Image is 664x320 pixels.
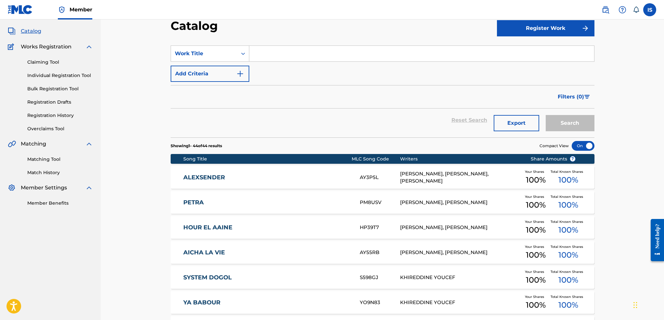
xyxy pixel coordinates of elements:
span: Your Shares [525,269,547,274]
span: Your Shares [525,219,547,224]
span: Compact View [540,143,569,149]
span: ? [570,156,575,161]
div: [PERSON_NAME], [PERSON_NAME] [400,224,521,231]
div: Writers [400,156,521,162]
div: KHIREDDINE YOUCEF [400,299,521,306]
span: 100 % [558,224,578,236]
div: AY3P5L [360,174,400,181]
span: 100 % [526,249,546,261]
img: Member Settings [8,184,16,192]
a: Public Search [599,3,612,16]
div: [PERSON_NAME], [PERSON_NAME], [PERSON_NAME] [400,170,521,185]
a: Member Benefits [27,200,93,207]
a: AICHA LA VIE [183,249,351,256]
div: MLC Song Code [352,156,400,162]
span: Works Registration [21,43,72,51]
a: Registration History [27,112,93,119]
span: 100 % [558,174,578,186]
h2: Catalog [171,19,221,33]
a: YA BABOUR [183,299,351,306]
img: 9d2ae6d4665cec9f34b9.svg [236,70,244,78]
img: f7272a7cc735f4ea7f67.svg [581,24,589,32]
p: Showing 1 - 44 of 44 results [171,143,222,149]
span: Your Shares [525,169,547,174]
button: Export [494,115,539,131]
span: Matching [21,140,46,148]
img: Works Registration [8,43,16,51]
span: Total Known Shares [551,219,586,224]
button: Filters (0) [554,89,594,105]
span: 100 % [558,249,578,261]
span: Your Shares [525,244,547,249]
a: Match History [27,169,93,176]
span: Total Known Shares [551,194,586,199]
a: Individual Registration Tool [27,72,93,79]
img: MLC Logo [8,5,33,14]
span: Your Shares [525,194,547,199]
span: Catalog [21,27,41,35]
span: 100 % [526,299,546,311]
div: Help [616,3,629,16]
div: [PERSON_NAME], [PERSON_NAME] [400,199,521,206]
img: expand [85,184,93,192]
a: Claiming Tool [27,59,93,66]
div: Work Title [175,50,233,58]
a: PETRA [183,199,351,206]
span: 100 % [558,274,578,286]
div: PM8USV [360,199,400,206]
img: help [618,6,626,14]
a: Matching Tool [27,156,93,163]
a: ALEXSENDER [183,174,351,181]
span: Member [70,6,92,13]
span: Your Shares [525,294,547,299]
div: YO9N83 [360,299,400,306]
button: Add Criteria [171,66,249,82]
span: Total Known Shares [551,244,586,249]
div: KHIREDDINE YOUCEF [400,274,521,281]
div: [PERSON_NAME], [PERSON_NAME] [400,249,521,256]
div: HP39T7 [360,224,400,231]
iframe: Resource Center [646,214,664,266]
span: 100 % [558,199,578,211]
span: 100 % [558,299,578,311]
div: Song Title [183,156,352,162]
span: Total Known Shares [551,169,586,174]
a: SYSTEM DOGOL [183,274,351,281]
iframe: Chat Widget [631,289,664,320]
a: Registration Drafts [27,99,93,106]
div: Widget de chat [631,289,664,320]
button: Register Work [497,20,594,36]
a: Bulk Registration Tool [27,85,93,92]
a: SummarySummary [8,12,47,19]
form: Search Form [171,45,594,137]
a: CatalogCatalog [8,27,41,35]
span: Member Settings [21,184,67,192]
span: Filters ( 0 ) [558,93,584,101]
span: 100 % [526,199,546,211]
img: Catalog [8,27,16,35]
span: 100 % [526,174,546,186]
div: AY55RB [360,249,400,256]
img: filter [584,95,590,99]
div: S598GJ [360,274,400,281]
img: Top Rightsholder [58,6,66,14]
img: search [602,6,609,14]
img: expand [85,43,93,51]
img: Matching [8,140,16,148]
div: User Menu [643,3,656,16]
img: expand [85,140,93,148]
a: Overclaims Tool [27,125,93,132]
div: Glisser [633,295,637,315]
span: 100 % [526,224,546,236]
span: Total Known Shares [551,269,586,274]
span: Total Known Shares [551,294,586,299]
a: HOUR EL AAINE [183,224,351,231]
div: Notifications [633,6,639,13]
span: Share Amounts [531,156,576,162]
span: 100 % [526,274,546,286]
